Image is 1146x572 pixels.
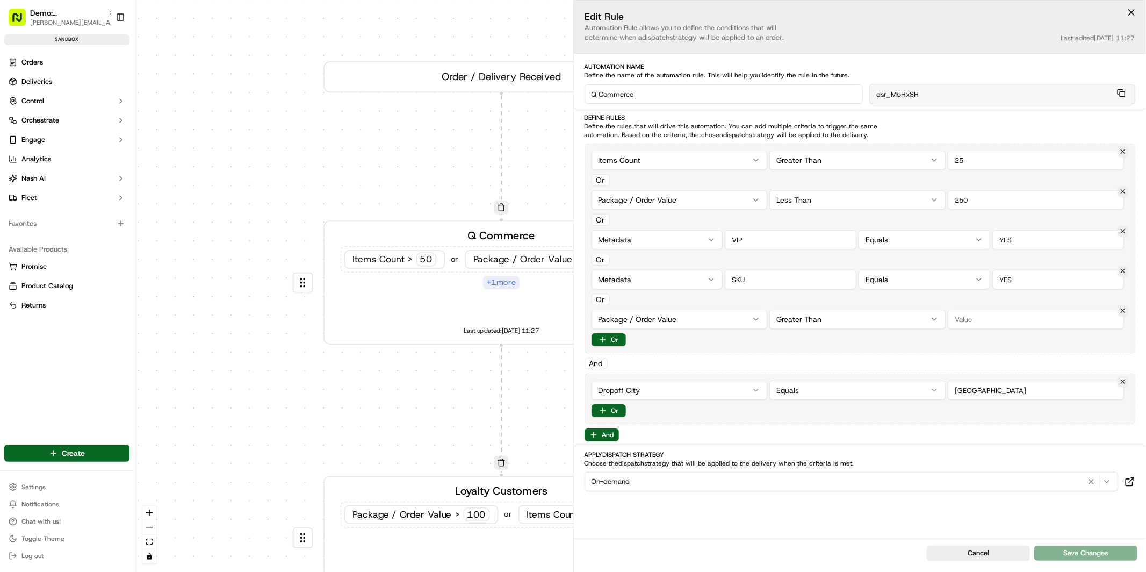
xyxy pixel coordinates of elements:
button: Or [592,333,626,346]
button: Chat with us! [4,514,129,529]
button: And [585,428,619,441]
div: 💻 [91,241,99,250]
span: Orders [21,58,43,67]
button: On-demand [585,472,1119,491]
div: And [585,358,608,369]
label: Automation Name [585,62,1136,71]
input: Value [992,270,1124,289]
span: Choose the dispatch strategy that will be applied to the delivery when the criteria is met. [585,459,915,468]
input: Value [948,381,1124,400]
span: Log out [21,552,44,560]
button: [PERSON_NAME][EMAIL_ADDRESS][DOMAIN_NAME] [30,18,116,27]
a: 💻API Documentation [87,236,177,255]
button: Fleet [4,189,129,206]
button: Returns [4,297,129,314]
img: Frederick Szydlowski [11,156,28,174]
span: Chat with us! [21,517,61,526]
div: Or [592,294,610,305]
span: Analytics [21,154,51,164]
span: > [455,509,460,521]
div: Past conversations [11,140,72,148]
div: Order / Delivery Received [323,61,679,92]
div: We're available if you need us! [48,113,148,122]
div: sandbox [4,34,129,45]
span: Returns [21,301,46,310]
label: Define Rules [585,113,1136,122]
label: Apply Dispatch Strategy [585,451,1136,459]
span: Fleet [21,193,37,203]
span: Items Count [527,509,578,521]
img: Nash [11,11,32,32]
div: Or [592,254,610,266]
span: or [501,509,515,521]
input: Value [992,230,1124,249]
button: Product Catalog [4,277,129,295]
h2: Edit Rule [585,11,860,22]
button: Log out [4,548,129,563]
a: Orders [4,54,129,71]
input: Value [948,151,1124,170]
button: toggle interactivity [142,549,156,564]
button: Orchestrate [4,112,129,129]
span: Items Count [352,253,404,266]
span: Knowledge Base [21,240,82,251]
span: Q Commerce [468,228,535,244]
input: Key [725,230,856,249]
span: > [407,253,413,266]
a: Analytics [4,151,129,168]
a: Deliveries [4,73,129,90]
img: Grace Nketiah [11,185,28,203]
span: Orchestrate [21,116,59,125]
div: Or [592,214,610,226]
span: Create [62,448,85,459]
div: Favorites [4,215,129,232]
div: 50 [416,253,436,267]
span: [PERSON_NAME] [33,167,87,175]
img: 1736555255976-a54dd68f-1ca7-489b-9aae-adbdc363a1c4 [21,196,30,205]
span: Engage [21,135,45,145]
span: Notifications [21,500,59,509]
p: Welcome 👋 [11,43,196,60]
span: Toggle Theme [21,534,64,543]
button: Create [4,445,129,462]
span: Control [21,96,44,106]
span: API Documentation [102,240,172,251]
span: [PERSON_NAME] [33,196,87,204]
div: 100 [463,507,489,521]
button: Promise [4,258,129,275]
button: Cancel [927,546,1030,561]
img: 1736555255976-a54dd68f-1ca7-489b-9aae-adbdc363a1c4 [11,103,30,122]
span: Package / Order Value [473,253,572,266]
span: Package / Order Value [352,509,451,521]
button: Start new chat [183,106,196,119]
button: Notifications [4,497,129,512]
span: [DATE] [95,196,117,204]
span: Promise [21,262,47,271]
button: Engage [4,131,129,148]
div: Last edited [DATE] 11:27 [1061,34,1135,42]
span: [DATE] [95,167,117,175]
button: Demo: [GEOGRAPHIC_DATA][PERSON_NAME][EMAIL_ADDRESS][DOMAIN_NAME] [4,4,111,30]
input: Value [948,310,1124,329]
button: Control [4,92,129,110]
button: Demo: [GEOGRAPHIC_DATA] [30,8,104,18]
span: Pylon [107,267,130,275]
a: 📗Knowledge Base [6,236,87,255]
button: fit view [142,535,156,549]
button: Or [592,404,626,417]
button: zoom in [142,506,156,520]
span: Deliveries [21,77,52,87]
span: Loyalty Customers [455,483,548,498]
div: Available Products [4,241,129,258]
input: Key [725,270,856,289]
div: + 1 more [483,276,520,290]
span: Product Catalog [21,281,73,291]
p: Automation Rule allows you to define the conditions that will determine when a dispatch strategy ... [585,23,860,42]
span: • [89,196,93,204]
span: Define the rules that will drive this automation. You can add multiple criteria to trigger the sa... [585,122,915,139]
input: Got a question? Start typing here... [28,69,193,81]
a: Powered byPylon [76,266,130,275]
button: Nash AI [4,170,129,187]
span: Define the name of the automation rule. This will help you identify the rule in the future. [585,71,915,80]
